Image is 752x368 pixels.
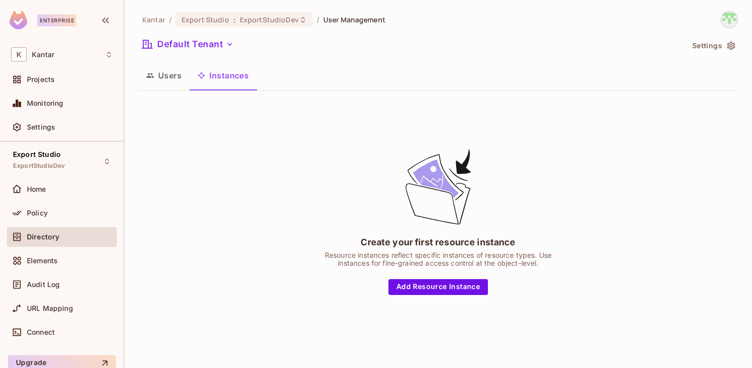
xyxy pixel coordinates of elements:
[317,15,319,24] li: /
[27,185,46,193] span: Home
[27,281,60,289] span: Audit Log
[27,99,64,107] span: Monitoring
[169,15,172,24] li: /
[27,328,55,336] span: Connect
[13,150,61,158] span: Export Studio
[138,63,189,88] button: Users
[37,14,76,26] div: Enterprise
[182,15,229,24] span: Export Studio
[27,257,58,265] span: Elements
[13,162,65,170] span: ExportStudioDev
[240,15,299,24] span: ExportStudioDev
[32,51,54,59] span: Workspace: Kantar
[233,16,236,24] span: :
[138,36,238,52] button: Default Tenant
[142,15,165,24] span: the active workspace
[189,63,257,88] button: Instances
[361,236,515,248] div: Create your first resource instance
[27,304,73,312] span: URL Mapping
[721,11,738,28] img: Devesh.Kumar@Kantar.com
[11,47,27,62] span: K
[27,209,48,217] span: Policy
[27,123,55,131] span: Settings
[688,38,738,54] button: Settings
[388,279,488,295] button: Add Resource Instance
[314,251,563,267] div: Resource instances reflect specific instances of resource types. Use instances for fine-grained a...
[9,11,27,29] img: SReyMgAAAABJRU5ErkJggg==
[27,75,55,83] span: Projects
[323,15,385,24] span: User Management
[27,233,59,241] span: Directory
